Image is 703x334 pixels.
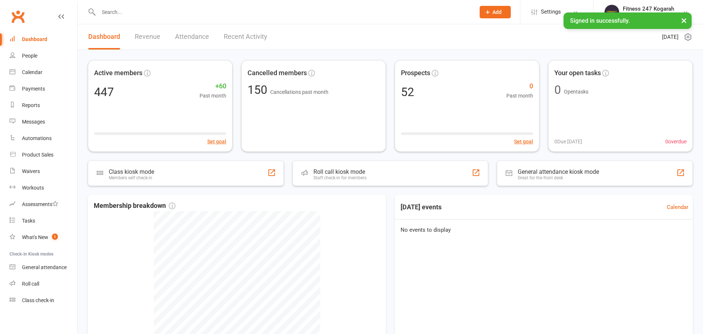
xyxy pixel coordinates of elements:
[10,213,77,229] a: Tasks
[10,114,77,130] a: Messages
[392,220,696,240] div: No events to display
[665,137,687,146] span: 0 overdue
[313,168,367,175] div: Roll call kiosk mode
[22,201,58,207] div: Assessments
[480,6,511,18] button: Add
[541,4,561,20] span: Settings
[22,218,35,224] div: Tasks
[94,201,175,211] span: Membership breakdown
[22,152,53,158] div: Product Sales
[10,259,77,276] a: General attendance kiosk mode
[605,5,619,19] img: thumb_image1749097489.png
[10,81,77,97] a: Payments
[22,69,42,75] div: Calendar
[10,97,77,114] a: Reports
[22,185,44,191] div: Workouts
[270,89,328,95] span: Cancellations past month
[22,53,37,59] div: People
[395,201,447,214] h3: [DATE] events
[10,163,77,180] a: Waivers
[22,86,45,92] div: Payments
[518,175,599,180] div: Great for the front desk
[10,147,77,163] a: Product Sales
[10,130,77,147] a: Automations
[22,119,45,125] div: Messages
[10,48,77,64] a: People
[667,203,688,212] a: Calendar
[22,135,52,141] div: Automations
[10,180,77,196] a: Workouts
[313,175,367,180] div: Staff check-in for members
[9,7,27,26] a: Clubworx
[22,281,39,287] div: Roll call
[492,9,502,15] span: Add
[401,86,414,98] div: 52
[109,168,154,175] div: Class kiosk mode
[10,229,77,246] a: What's New1
[22,234,48,240] div: What's New
[109,175,154,180] div: Members self check-in
[554,84,561,96] div: 0
[623,12,674,19] div: Kogarah Fitness 247
[677,12,691,28] button: ×
[506,92,533,100] span: Past month
[10,64,77,81] a: Calendar
[506,81,533,92] span: 0
[10,276,77,292] a: Roll call
[175,24,209,49] a: Attendance
[623,5,674,12] div: Fitness 247 Kogarah
[248,68,307,78] span: Cancelled members
[10,31,77,48] a: Dashboard
[22,264,67,270] div: General attendance
[10,292,77,309] a: Class kiosk mode
[94,68,142,78] span: Active members
[518,168,599,175] div: General attendance kiosk mode
[88,24,120,49] a: Dashboard
[554,137,582,146] span: 0 Due [DATE]
[22,168,40,174] div: Waivers
[514,137,533,146] button: Set goal
[570,17,630,24] span: Signed in successfully.
[22,297,54,303] div: Class check-in
[22,102,40,108] div: Reports
[224,24,267,49] a: Recent Activity
[22,36,47,42] div: Dashboard
[94,86,114,98] div: 447
[52,234,58,240] span: 1
[96,7,470,17] input: Search...
[135,24,160,49] a: Revenue
[207,137,226,146] button: Set goal
[554,68,601,78] span: Your open tasks
[248,83,270,97] span: 150
[200,81,226,92] span: +60
[564,89,588,95] span: Open tasks
[662,33,678,41] span: [DATE]
[401,68,430,78] span: Prospects
[200,92,226,100] span: Past month
[10,196,77,213] a: Assessments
